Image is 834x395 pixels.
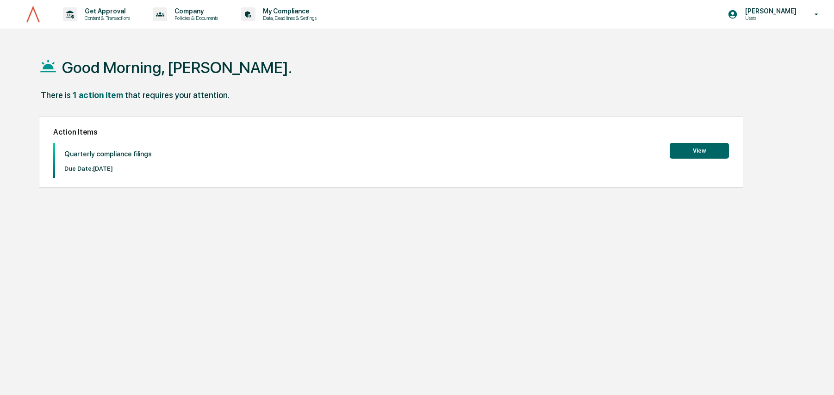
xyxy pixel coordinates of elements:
[125,90,230,100] div: that requires your attention.
[77,15,135,21] p: Content & Transactions
[64,165,152,172] p: Due Date: [DATE]
[738,15,801,21] p: Users
[22,5,44,24] img: logo
[167,15,223,21] p: Policies & Documents
[738,7,801,15] p: [PERSON_NAME]
[73,90,123,100] div: 1 action item
[255,15,321,21] p: Data, Deadlines & Settings
[804,364,829,389] iframe: Open customer support
[62,58,292,77] h1: Good Morning, [PERSON_NAME].
[255,7,321,15] p: My Compliance
[64,150,152,158] p: Quarterly compliance filings
[53,128,729,136] h2: Action Items
[41,90,71,100] div: There is
[670,143,729,159] button: View
[77,7,135,15] p: Get Approval
[167,7,223,15] p: Company
[670,146,729,154] a: View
